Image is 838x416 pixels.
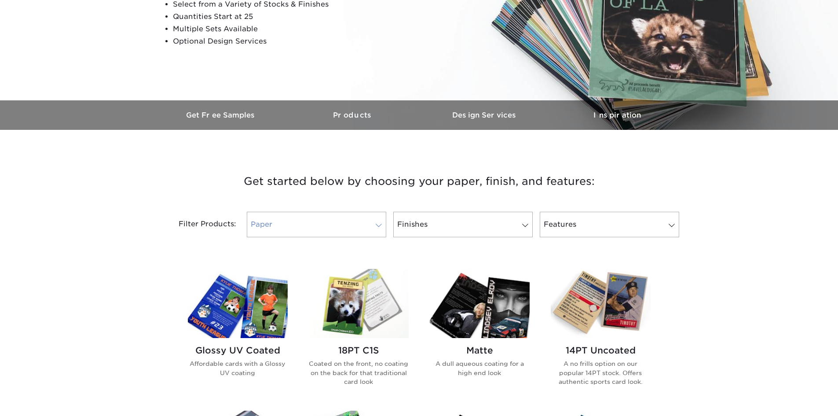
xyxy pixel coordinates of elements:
[188,359,288,377] p: Affordable cards with a Glossy UV coating
[551,269,651,400] a: 14PT Uncoated Trading Cards 14PT Uncoated A no frills option on our popular 14PT stock. Offers au...
[287,100,419,130] a: Products
[188,269,288,338] img: Glossy UV Coated Trading Cards
[393,212,533,237] a: Finishes
[430,359,530,377] p: A dull aqueous coating for a high end look
[419,100,551,130] a: Design Services
[155,100,287,130] a: Get Free Samples
[419,111,551,119] h3: Design Services
[430,269,530,338] img: Matte Trading Cards
[155,212,243,237] div: Filter Products:
[188,345,288,356] h2: Glossy UV Coated
[430,345,530,356] h2: Matte
[173,11,386,23] li: Quantities Start at 25
[551,345,651,356] h2: 14PT Uncoated
[173,35,386,48] li: Optional Design Services
[287,111,419,119] h3: Products
[551,100,683,130] a: Inspiration
[155,111,287,119] h3: Get Free Samples
[247,212,386,237] a: Paper
[309,269,409,400] a: 18PT C1S Trading Cards 18PT C1S Coated on the front, no coating on the back for that traditional ...
[309,345,409,356] h2: 18PT C1S
[551,111,683,119] h3: Inspiration
[430,269,530,400] a: Matte Trading Cards Matte A dull aqueous coating for a high end look
[162,162,677,201] h3: Get started below by choosing your paper, finish, and features:
[309,269,409,338] img: 18PT C1S Trading Cards
[173,23,386,35] li: Multiple Sets Available
[540,212,679,237] a: Features
[551,269,651,338] img: 14PT Uncoated Trading Cards
[188,269,288,400] a: Glossy UV Coated Trading Cards Glossy UV Coated Affordable cards with a Glossy UV coating
[551,359,651,386] p: A no frills option on our popular 14PT stock. Offers authentic sports card look.
[309,359,409,386] p: Coated on the front, no coating on the back for that traditional card look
